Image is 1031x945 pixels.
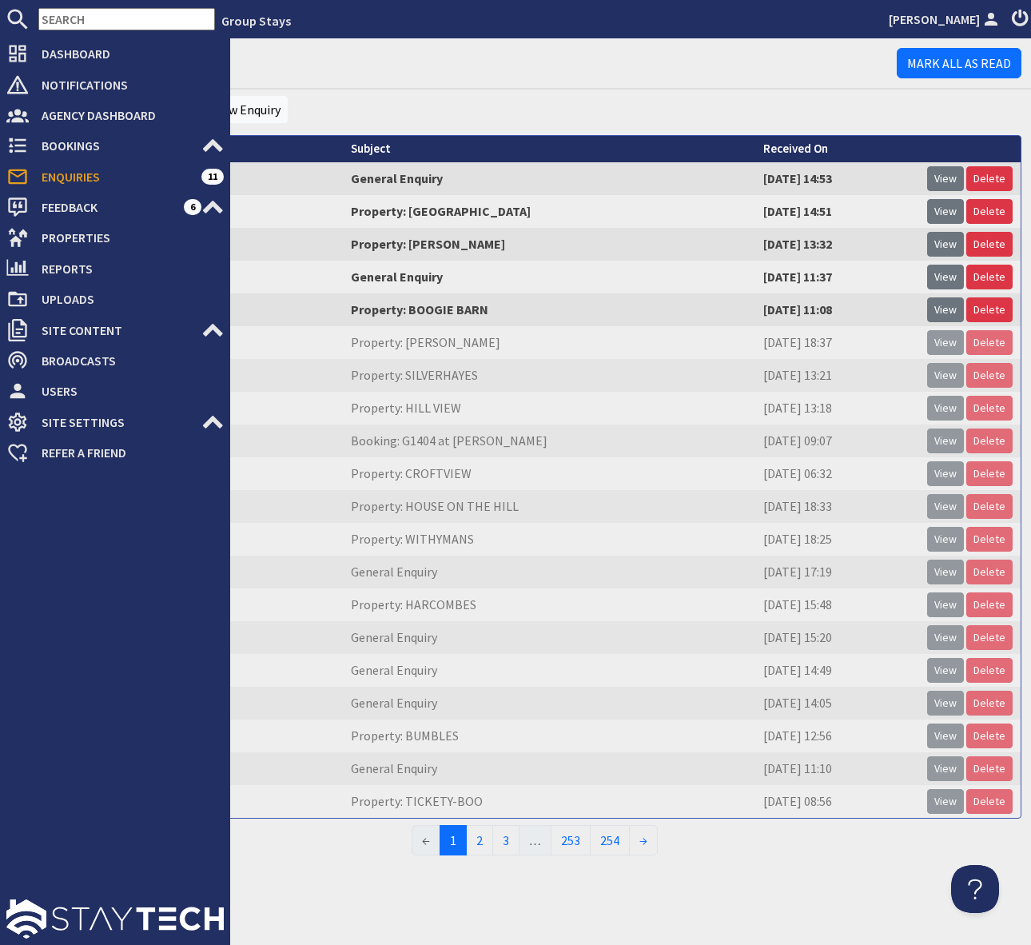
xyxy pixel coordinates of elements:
[29,317,201,343] span: Site Content
[966,363,1013,388] a: Delete
[927,265,964,289] a: View
[966,461,1013,486] a: Delete
[889,10,1002,29] a: [PERSON_NAME]
[343,687,754,720] td: General Enquiry
[755,457,919,490] td: [DATE] 06:32
[755,195,919,228] td: [DATE] 14:51
[927,166,964,191] a: View
[755,523,919,556] td: [DATE] 18:25
[6,41,224,66] a: Dashboard
[966,658,1013,683] a: Delete
[343,392,754,425] td: Property: HILL VIEW
[966,691,1013,716] a: Delete
[29,409,201,435] span: Site Settings
[6,164,224,189] a: Enquiries 11
[755,425,919,457] td: [DATE] 09:07
[927,297,964,322] a: View
[6,286,224,312] a: Uploads
[755,752,919,785] td: [DATE] 11:10
[343,588,754,621] td: Property: HARCOMBES
[29,164,201,189] span: Enquiries
[755,490,919,523] td: [DATE] 18:33
[927,330,964,355] a: View
[29,72,224,98] span: Notifications
[6,194,224,220] a: Feedback 6
[927,527,964,552] a: View
[6,440,224,465] a: Refer a Friend
[927,789,964,814] a: View
[755,785,919,818] td: [DATE] 08:56
[966,494,1013,519] a: Delete
[755,293,919,326] td: [DATE] 11:08
[343,261,754,293] td: General Enquiry
[755,720,919,752] td: [DATE] 12:56
[966,625,1013,650] a: Delete
[755,621,919,654] td: [DATE] 15:20
[343,752,754,785] td: General Enquiry
[29,225,224,250] span: Properties
[6,378,224,404] a: Users
[29,348,224,373] span: Broadcasts
[755,687,919,720] td: [DATE] 14:05
[755,228,919,261] td: [DATE] 13:32
[466,825,493,855] a: 2
[343,195,754,228] td: Property: [GEOGRAPHIC_DATA]
[966,592,1013,617] a: Delete
[927,625,964,650] a: View
[951,865,999,913] iframe: Toggle Customer Support
[927,363,964,388] a: View
[927,396,964,421] a: View
[492,825,519,855] a: 3
[29,194,184,220] span: Feedback
[927,691,964,716] a: View
[29,41,224,66] span: Dashboard
[6,133,224,158] a: Bookings
[29,133,201,158] span: Bookings
[343,457,754,490] td: Property: CROFTVIEW
[966,265,1013,289] a: Delete
[927,658,964,683] a: View
[755,556,919,588] td: [DATE] 17:19
[927,199,964,224] a: View
[6,72,224,98] a: Notifications
[966,330,1013,355] a: Delete
[590,825,630,855] a: 254
[755,654,919,687] td: [DATE] 14:49
[29,440,224,465] span: Refer a Friend
[184,199,201,215] span: 6
[927,724,964,748] a: View
[966,756,1013,781] a: Delete
[440,825,467,855] span: 1
[343,720,754,752] td: Property: BUMBLES
[343,556,754,588] td: General Enquiry
[343,785,754,818] td: Property: TICKETY-BOO
[213,102,281,118] a: New Enquiry
[927,592,964,617] a: View
[966,560,1013,584] a: Delete
[966,724,1013,748] a: Delete
[29,286,224,312] span: Uploads
[343,326,754,359] td: Property: [PERSON_NAME]
[755,162,919,195] td: [DATE] 14:53
[29,378,224,404] span: Users
[551,825,591,855] a: 253
[343,136,754,162] th: Subject
[927,232,964,257] a: View
[6,899,224,939] img: staytech_l_w-4e588a39d9fa60e82540d7cfac8cfe4b7147e857d3e8dbdfbd41c59d52db0ec4.svg
[343,162,754,195] td: General Enquiry
[343,523,754,556] td: Property: WITHYMANS
[927,756,964,781] a: View
[927,494,964,519] a: View
[966,199,1013,224] a: Delete
[343,293,754,326] td: Property: BOOGIE BARN
[221,13,291,29] a: Group Stays
[629,825,658,855] a: →
[6,256,224,281] a: Reports
[966,232,1013,257] a: Delete
[755,261,919,293] td: [DATE] 11:37
[897,48,1021,78] a: Mark All As Read
[343,425,754,457] td: Booking: G1404 at [PERSON_NAME]
[343,621,754,654] td: General Enquiry
[755,392,919,425] td: [DATE] 13:18
[6,317,224,343] a: Site Content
